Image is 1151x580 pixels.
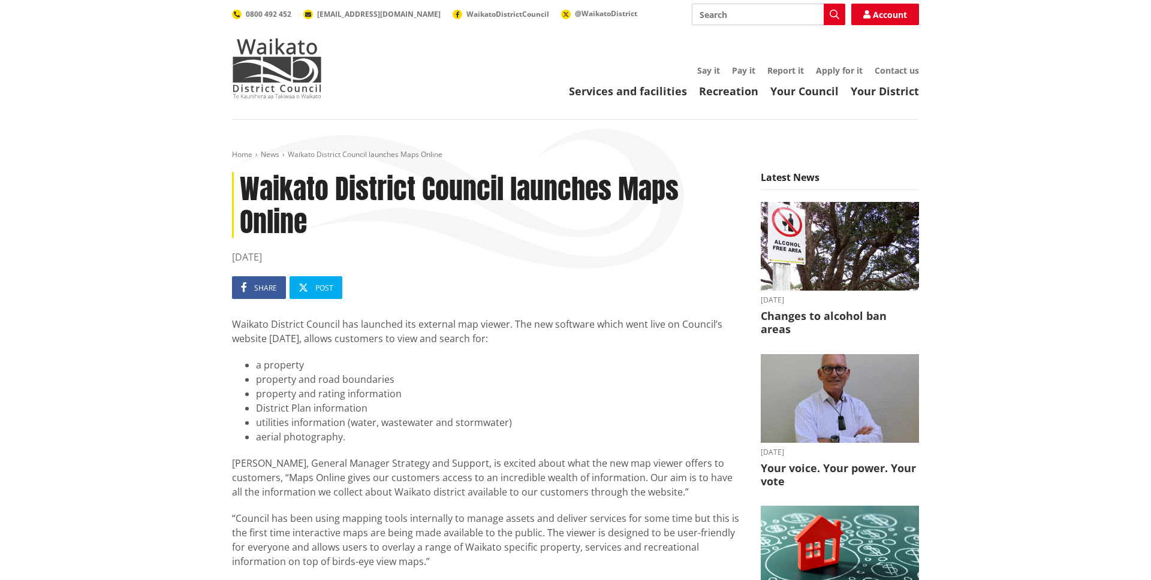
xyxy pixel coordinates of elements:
a: Recreation [699,84,758,98]
li: a property [256,358,743,372]
span: Post [315,283,333,293]
h5: Latest News [761,172,919,190]
a: Account [851,4,919,25]
a: Say it [697,65,720,76]
a: Post [290,276,342,299]
a: [DATE] Changes to alcohol ban areas [761,202,919,336]
h1: Waikato District Council launches Maps Online [232,172,743,238]
h3: Your voice. Your power. Your vote [761,462,919,488]
nav: breadcrumb [232,150,919,160]
li: District Plan information [256,401,743,415]
a: [EMAIL_ADDRESS][DOMAIN_NAME] [303,9,441,19]
span: 0800 492 452 [246,9,291,19]
time: [DATE] [761,297,919,304]
span: @WaikatoDistrict [575,8,637,19]
h3: Changes to alcohol ban areas [761,310,919,336]
a: Share [232,276,286,299]
a: Your District [851,84,919,98]
a: WaikatoDistrictCouncil [453,9,549,19]
img: Craig Hobbs [761,354,919,443]
span: WaikatoDistrictCouncil [466,9,549,19]
a: Contact us [875,65,919,76]
img: Waikato District Council - Te Kaunihera aa Takiwaa o Waikato [232,38,322,98]
a: Home [232,149,252,159]
li: utilities information (water, wastewater and stormwater) [256,415,743,430]
a: News [261,149,279,159]
li: aerial photography. [256,430,743,444]
span: [EMAIL_ADDRESS][DOMAIN_NAME] [317,9,441,19]
a: @WaikatoDistrict [561,8,637,19]
time: [DATE] [232,250,743,264]
a: Your Council [770,84,839,98]
input: Search input [692,4,845,25]
a: Report it [767,65,804,76]
li: property and road boundaries [256,372,743,386]
p: [PERSON_NAME], General Manager Strategy and Support, is excited about what the new map viewer off... [232,456,743,499]
p: Waikato District Council has launched its external map viewer. The new software which went live o... [232,317,743,346]
span: Waikato District Council launches Maps Online [288,149,442,159]
a: Services and facilities [569,84,687,98]
li: property and rating information [256,386,743,401]
span: Share [254,283,277,293]
a: 0800 492 452 [232,9,291,19]
img: Alcohol Control Bylaw adopted - August 2025 (2) [761,202,919,291]
a: Apply for it [816,65,863,76]
a: [DATE] Your voice. Your power. Your vote [761,354,919,488]
a: Pay it [732,65,755,76]
time: [DATE] [761,449,919,456]
p: “Council has been using mapping tools internally to manage assets and deliver services for some t... [232,511,743,569]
